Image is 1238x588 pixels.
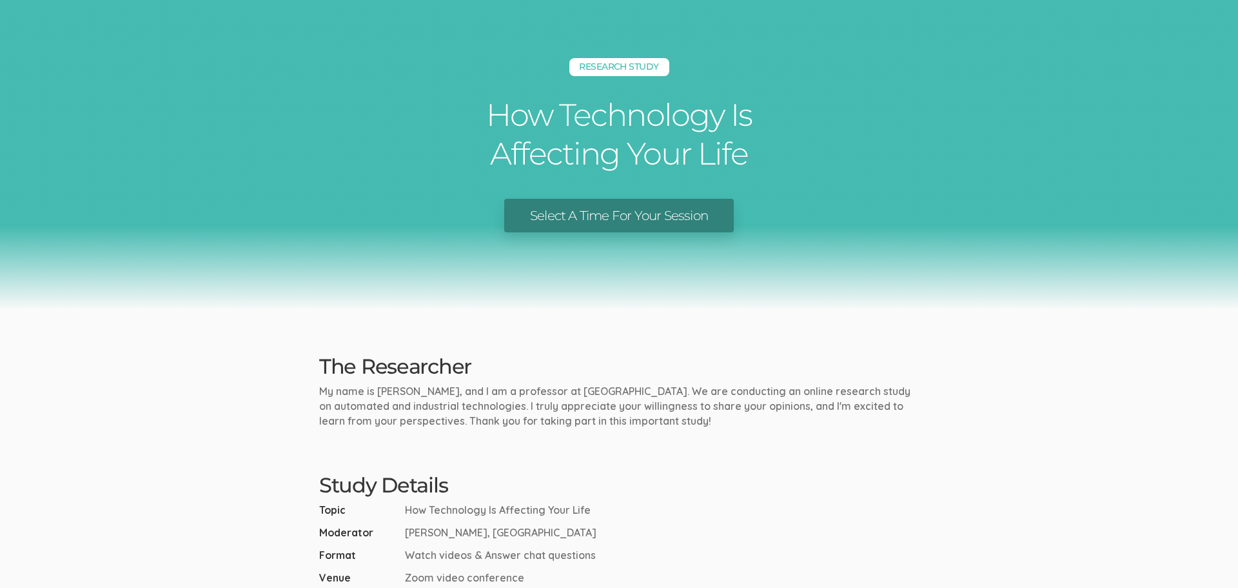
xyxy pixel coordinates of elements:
h2: Study Details [319,474,919,496]
h2: The Researcher [319,355,919,378]
span: Moderator [319,525,400,540]
span: [PERSON_NAME], [GEOGRAPHIC_DATA] [405,525,596,540]
span: Watch videos & Answer chat questions [405,548,596,563]
p: My name is [PERSON_NAME], and I am a professor at [GEOGRAPHIC_DATA]. We are conducting an online ... [319,384,919,429]
h5: Research Study [569,58,669,76]
h1: How Technology Is Affecting Your Life [426,96,812,173]
a: Select A Time For Your Session [504,199,734,233]
span: Zoom video conference [405,571,524,585]
span: Topic [319,503,400,518]
span: Format [319,548,400,563]
span: Venue [319,571,400,585]
span: How Technology Is Affecting Your Life [405,503,591,518]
